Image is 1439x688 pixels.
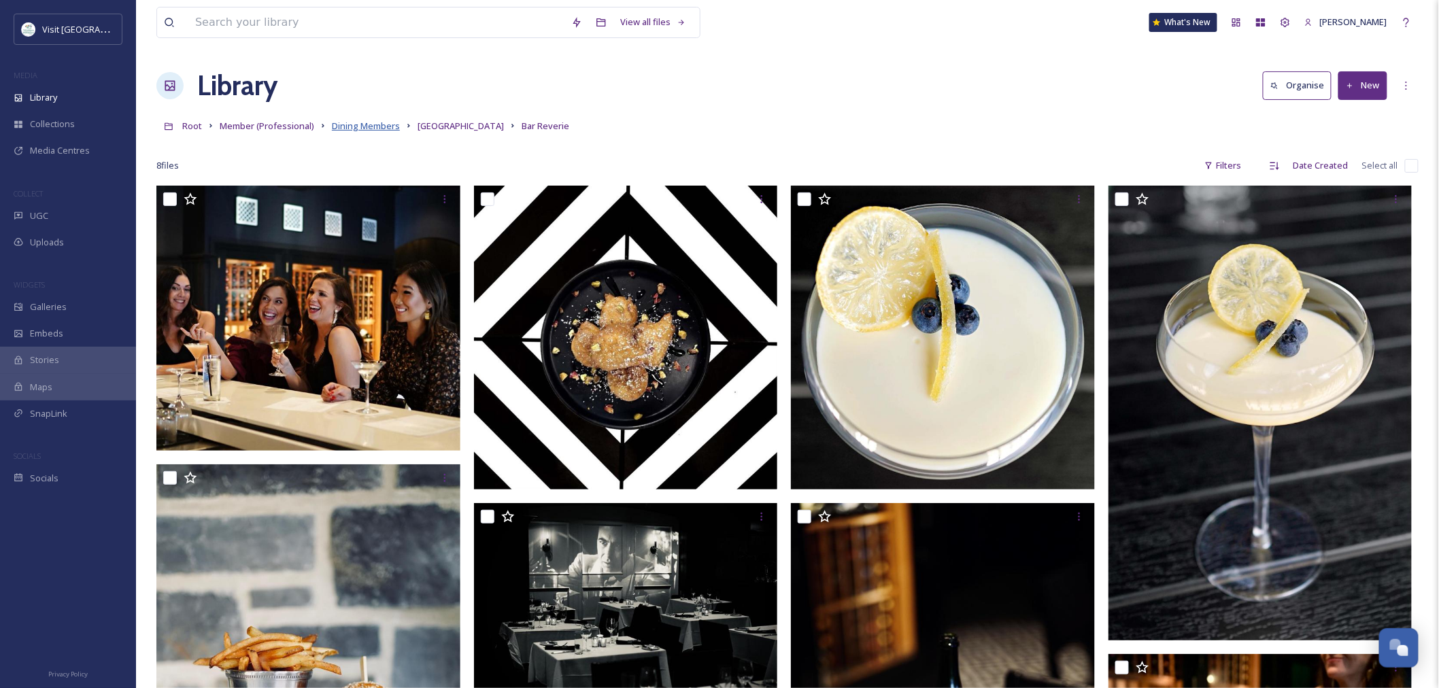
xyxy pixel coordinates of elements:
[14,70,37,80] span: MEDIA
[30,236,64,249] span: Uploads
[182,120,202,132] span: Root
[182,118,202,134] a: Root
[1108,186,1412,641] img: Image 9-20-23 at 10.00 AM.jpg
[197,65,277,106] a: Library
[1362,159,1398,172] span: Select all
[332,120,400,132] span: Dining Members
[14,279,45,290] span: WIDGETS
[30,300,67,313] span: Galleries
[1287,152,1355,179] div: Date Created
[30,118,75,131] span: Collections
[1298,9,1394,35] a: [PERSON_NAME]
[332,118,400,134] a: Dining Members
[220,120,314,132] span: Member (Professional)
[30,381,52,394] span: Maps
[418,118,504,134] a: [GEOGRAPHIC_DATA]
[30,144,90,157] span: Media Centres
[30,407,67,420] span: SnapLink
[1263,71,1332,99] button: Organise
[156,159,179,172] span: 8 file s
[474,186,778,489] img: Image 9-20-23 at 8.51 AM.jpg
[220,118,314,134] a: Member (Professional)
[1379,628,1419,668] button: Open Chat
[22,22,35,36] img: download%20%281%29.jpeg
[30,91,57,104] span: Library
[418,120,504,132] span: [GEOGRAPHIC_DATA]
[14,451,41,461] span: SOCIALS
[30,472,58,485] span: Socials
[30,209,48,222] span: UGC
[1198,152,1249,179] div: Filters
[188,7,564,37] input: Search your library
[42,22,148,35] span: Visit [GEOGRAPHIC_DATA]
[30,354,59,366] span: Stories
[1149,13,1217,32] a: What's New
[613,9,693,35] a: View all files
[14,188,43,199] span: COLLECT
[48,665,88,681] a: Privacy Policy
[1320,16,1387,28] span: [PERSON_NAME]
[1338,71,1387,99] button: New
[48,670,88,678] span: Privacy Policy
[30,327,63,340] span: Embeds
[156,186,460,451] img: IMG_4194.jpg
[522,120,569,132] span: Bar Reverie
[791,186,1095,489] img: Image 9-20-23 at 10.01 AM.jpg
[522,118,569,134] a: Bar Reverie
